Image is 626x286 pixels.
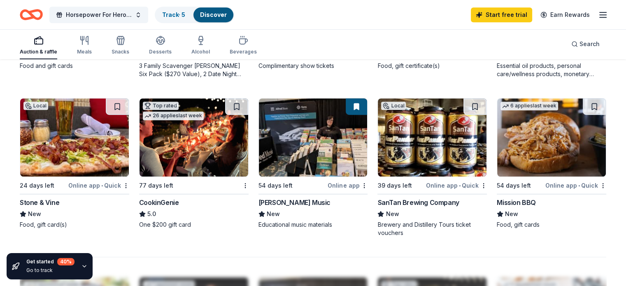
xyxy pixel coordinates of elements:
[381,102,406,110] div: Local
[77,49,92,55] div: Meals
[49,7,148,23] button: Horsepower For Heroes Car Show
[258,221,368,229] div: Educational music materials
[497,198,536,207] div: Mission BBQ
[258,62,368,70] div: Complimentary show tickets
[377,198,459,207] div: SanTan Brewing Company
[112,49,129,55] div: Snacks
[149,32,172,59] button: Desserts
[505,209,518,219] span: New
[57,258,74,265] div: 40 %
[20,32,57,59] button: Auction & raffle
[20,221,129,229] div: Food, gift card(s)
[139,98,249,229] a: Image for CookinGenieTop rated26 applieslast week77 days leftCookinGenie5.0One $200 gift card
[162,11,185,18] a: Track· 5
[497,98,606,229] a: Image for Mission BBQ6 applieslast week54 days leftOnline app•QuickMission BBQNewFood, gift cards
[459,182,461,189] span: •
[267,209,280,219] span: New
[143,112,204,120] div: 26 applies last week
[20,98,129,229] a: Image for Stone & VineLocal24 days leftOnline app•QuickStone & VineNewFood, gift card(s)
[426,180,487,191] div: Online app Quick
[20,98,129,177] img: Image for Stone & Vine
[535,7,595,22] a: Earn Rewards
[155,7,234,23] button: Track· 5Discover
[377,98,487,237] a: Image for SanTan Brewing CompanyLocal39 days leftOnline app•QuickSanTan Brewing CompanyNewBrewery...
[23,102,48,110] div: Local
[101,182,103,189] span: •
[565,36,606,52] button: Search
[471,7,532,22] a: Start free trial
[377,221,487,237] div: Brewery and Distillery Tours ticket vouchers
[139,198,179,207] div: CookinGenie
[147,209,156,219] span: 5.0
[259,98,368,177] img: Image for Alfred Music
[497,221,606,229] div: Food, gift cards
[77,32,92,59] button: Meals
[377,181,412,191] div: 39 days left
[143,102,179,110] div: Top rated
[328,180,368,191] div: Online app
[200,11,227,18] a: Discover
[139,62,249,78] div: 3 Family Scavenger [PERSON_NAME] Six Pack ($270 Value), 2 Date Night Scavenger [PERSON_NAME] Two ...
[378,98,486,177] img: Image for SanTan Brewing Company
[497,98,606,177] img: Image for Mission BBQ
[112,32,129,59] button: Snacks
[386,209,399,219] span: New
[68,180,129,191] div: Online app Quick
[26,258,74,265] div: Get started
[497,62,606,78] div: Essential oil products, personal care/wellness products, monetary donations
[191,49,210,55] div: Alcohol
[497,181,531,191] div: 54 days left
[377,62,487,70] div: Food, gift certificate(s)
[66,10,132,20] span: Horsepower For Heroes Car Show
[230,32,257,59] button: Beverages
[20,181,54,191] div: 24 days left
[149,49,172,55] div: Desserts
[578,182,580,189] span: •
[26,267,74,274] div: Go to track
[579,39,600,49] span: Search
[20,62,129,70] div: Food and gift cards
[258,98,368,229] a: Image for Alfred Music54 days leftOnline app[PERSON_NAME] MusicNewEducational music materials
[258,198,330,207] div: [PERSON_NAME] Music
[139,221,249,229] div: One $200 gift card
[191,32,210,59] button: Alcohol
[258,181,293,191] div: 54 days left
[140,98,248,177] img: Image for CookinGenie
[230,49,257,55] div: Beverages
[500,102,558,110] div: 6 applies last week
[20,5,43,24] a: Home
[20,198,59,207] div: Stone & Vine
[28,209,41,219] span: New
[20,49,57,55] div: Auction & raffle
[139,181,173,191] div: 77 days left
[545,180,606,191] div: Online app Quick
